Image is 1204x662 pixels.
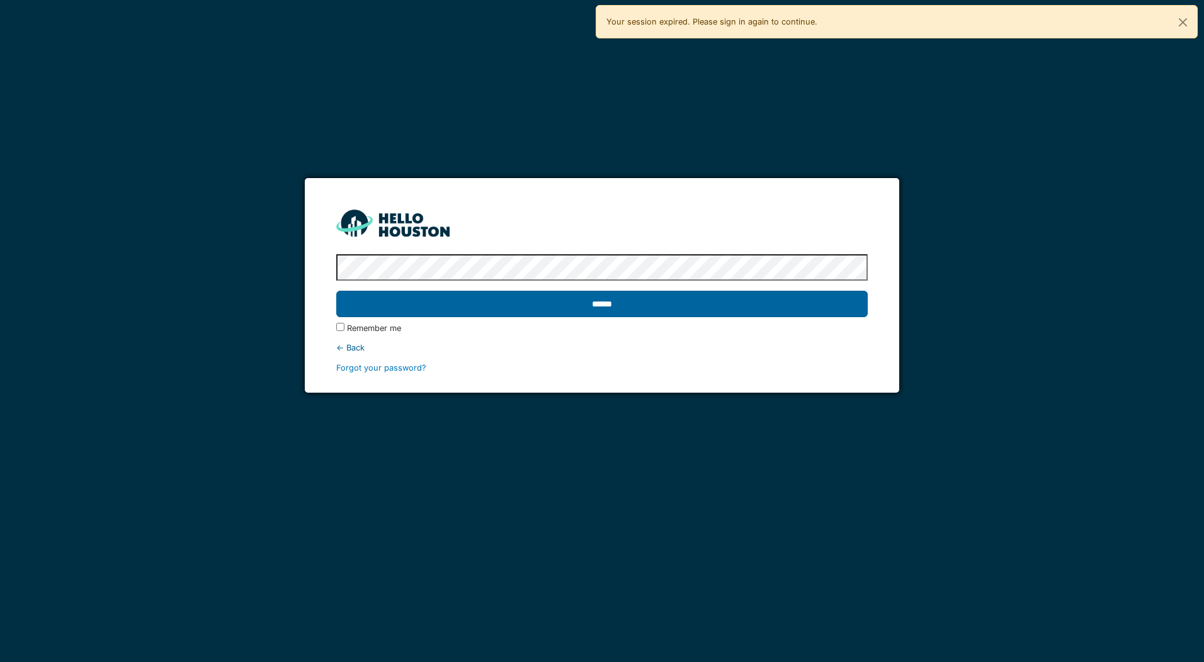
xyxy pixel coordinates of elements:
[1169,6,1197,39] button: Close
[336,363,426,373] a: Forgot your password?
[596,5,1198,38] div: Your session expired. Please sign in again to continue.
[336,342,867,354] div: ← Back
[336,210,450,237] img: HH_line-BYnF2_Hg.png
[347,322,401,334] label: Remember me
